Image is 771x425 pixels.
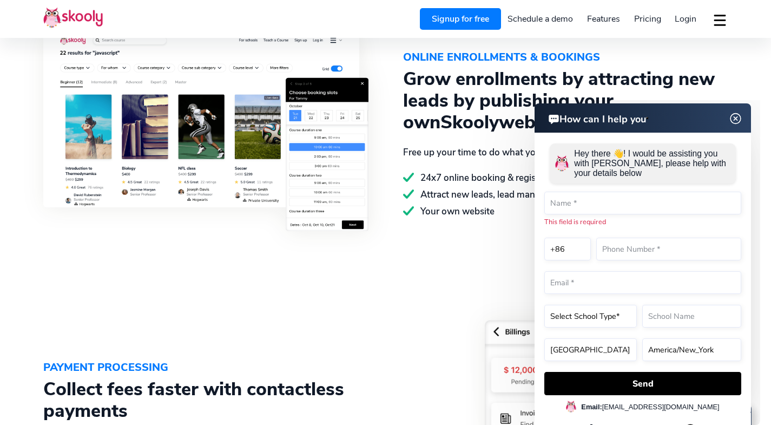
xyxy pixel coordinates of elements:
span: Login [675,13,696,25]
img: Skooly [43,7,103,28]
a: Login [668,10,703,28]
a: Schedule a demo [501,10,581,28]
img: online-enrollments-and-bookings-skooly [43,33,368,231]
a: Pricing [627,10,668,28]
span: Pricing [634,13,661,25]
div: Grow enrollments by attracting new leads by publishing your own website [403,68,728,133]
div: Collect fees faster with contactless payments [43,378,368,422]
div: Free up your time to do what you do best, and automate leads, registrations [403,146,728,159]
button: dropdown menu [712,8,728,32]
div: 24x7 online booking & registrations [403,172,728,184]
div: ONLINE ENROLLMENTS & BOOKINGS [403,47,728,68]
a: Features [580,10,627,28]
div: Your own website [403,205,728,218]
span: Skooly [440,110,499,135]
div: PAYMENT PROCESSING [43,357,368,378]
a: Signup for free [420,8,501,30]
div: Attract new leads, lead management [403,188,728,201]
